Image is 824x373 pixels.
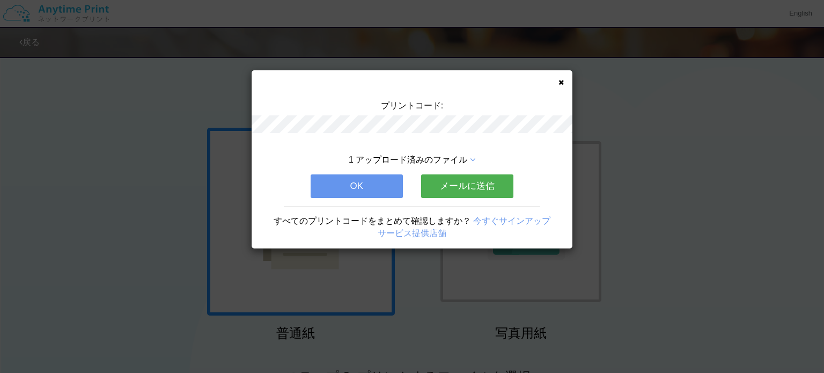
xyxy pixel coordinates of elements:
[274,216,471,225] span: すべてのプリントコードをまとめて確認しますか？
[378,229,446,238] a: サービス提供店舗
[311,174,403,198] button: OK
[349,155,467,164] span: 1 アップロード済みのファイル
[473,216,550,225] a: 今すぐサインアップ
[381,101,443,110] span: プリントコード:
[421,174,513,198] button: メールに送信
